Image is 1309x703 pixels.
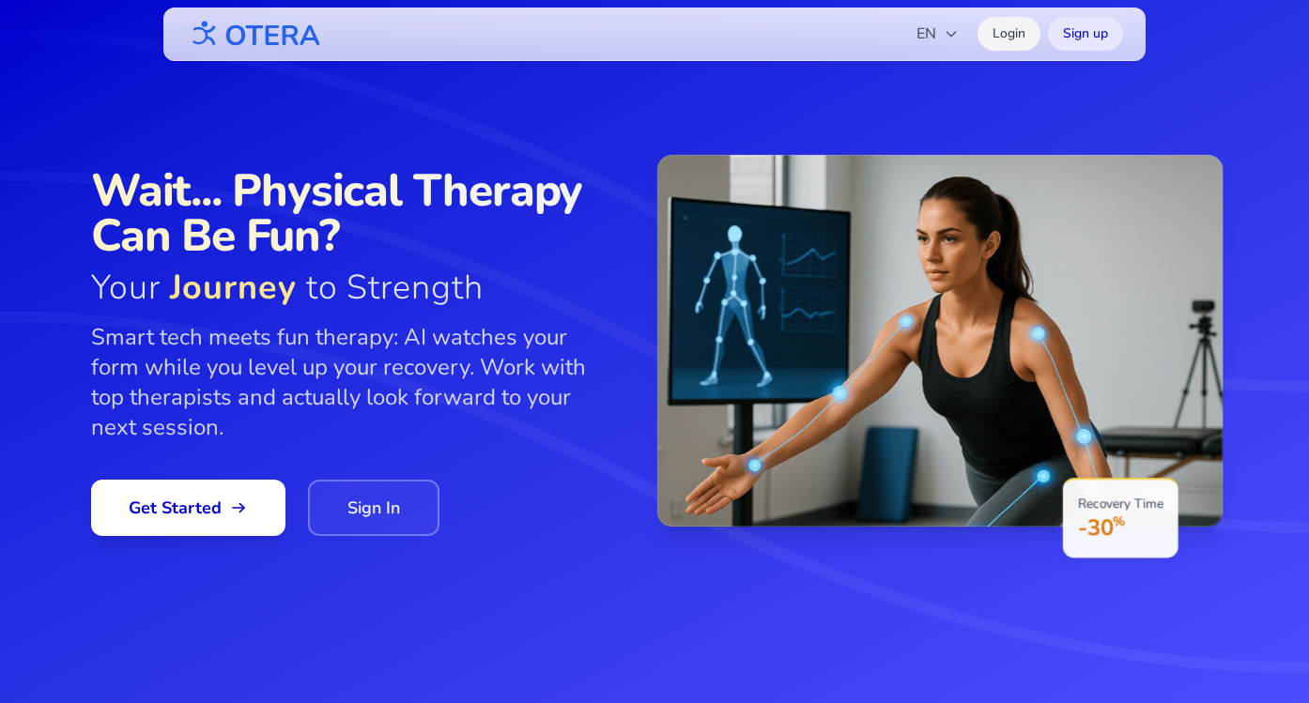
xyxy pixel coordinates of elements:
[308,480,439,536] a: Sign In
[905,15,970,53] button: EN
[170,265,297,311] span: Journey
[91,168,617,258] span: Wait... Physical Therapy Can Be Fun?
[1048,17,1123,51] a: Sign up
[1113,512,1125,530] span: %
[978,17,1040,51] a: Login
[1078,512,1163,543] p: -30
[91,322,617,442] p: Smart tech meets fun therapy: AI watches your form while you level up your recovery. Work with to...
[91,269,617,307] span: Your to Strength
[91,480,285,536] a: Get Started
[129,495,248,521] span: Get Started
[916,23,959,45] span: EN
[186,13,321,55] img: OTERA logo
